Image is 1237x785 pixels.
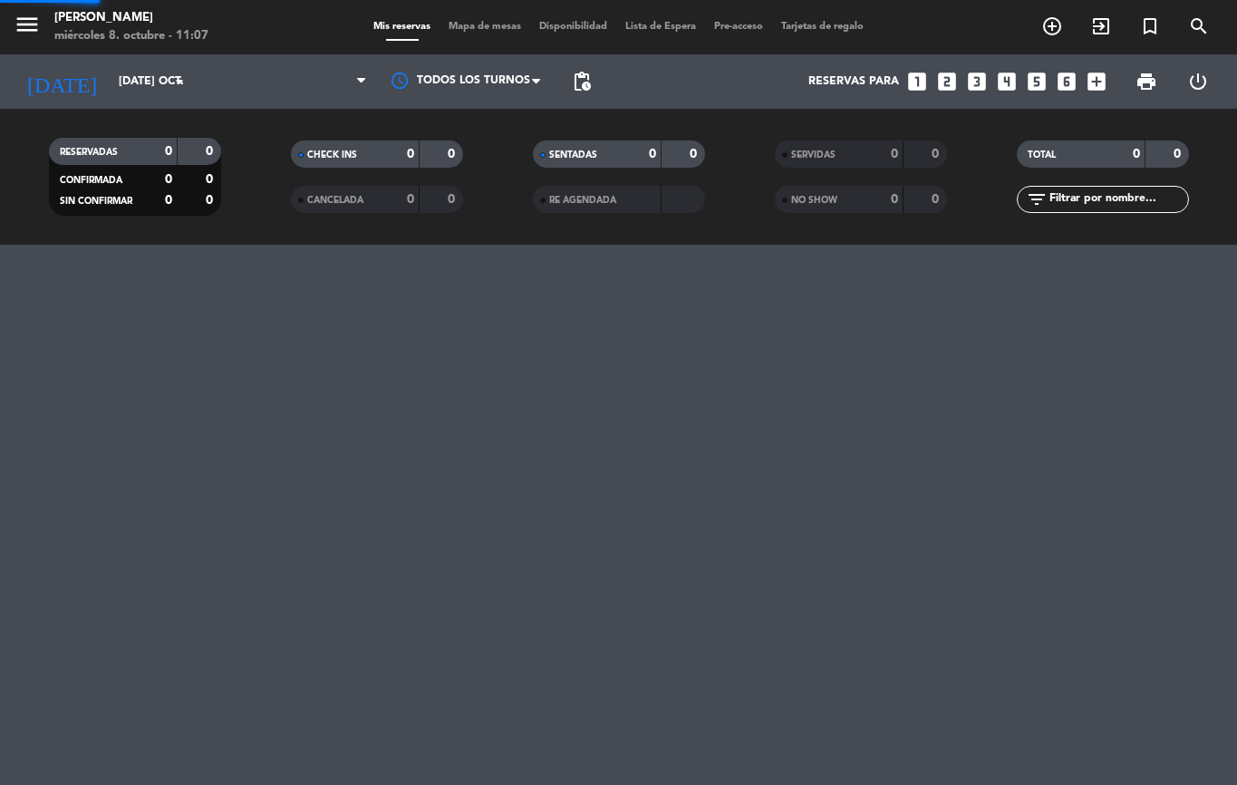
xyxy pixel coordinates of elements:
[791,150,836,160] span: SERVIDAS
[1136,71,1157,92] span: print
[206,173,217,186] strong: 0
[1028,11,1077,42] span: RESERVAR MESA
[690,148,701,160] strong: 0
[1026,189,1048,210] i: filter_list
[616,22,705,32] span: Lista de Espera
[1139,15,1161,37] i: turned_in_not
[14,62,110,102] i: [DATE]
[1077,11,1126,42] span: WALK IN
[165,194,172,207] strong: 0
[1172,54,1223,109] div: LOG OUT
[905,70,929,93] i: looks_one
[1041,15,1063,37] i: add_circle_outline
[14,11,41,38] i: menu
[307,150,357,160] span: CHECK INS
[549,150,597,160] span: SENTADAS
[60,176,122,185] span: CONFIRMADA
[1090,15,1112,37] i: exit_to_app
[14,11,41,44] button: menu
[1126,11,1174,42] span: Reserva especial
[307,196,363,205] span: CANCELADA
[440,22,530,32] span: Mapa de mesas
[549,196,616,205] span: RE AGENDADA
[1133,148,1140,160] strong: 0
[169,71,190,92] i: arrow_drop_down
[1188,15,1210,37] i: search
[54,27,208,45] div: miércoles 8. octubre - 11:07
[60,197,132,206] span: SIN CONFIRMAR
[891,148,898,160] strong: 0
[995,70,1019,93] i: looks_4
[364,22,440,32] span: Mis reservas
[935,70,959,93] i: looks_two
[808,75,899,88] span: Reservas para
[165,173,172,186] strong: 0
[1028,150,1056,160] span: TOTAL
[407,193,414,206] strong: 0
[1187,71,1209,92] i: power_settings_new
[1174,148,1184,160] strong: 0
[448,193,459,206] strong: 0
[60,148,118,157] span: RESERVADAS
[54,9,208,27] div: [PERSON_NAME]
[1025,70,1049,93] i: looks_5
[1085,70,1108,93] i: add_box
[1048,189,1188,209] input: Filtrar por nombre...
[407,148,414,160] strong: 0
[705,22,772,32] span: Pre-acceso
[165,145,172,158] strong: 0
[530,22,616,32] span: Disponibilidad
[571,71,593,92] span: pending_actions
[448,148,459,160] strong: 0
[791,196,837,205] span: NO SHOW
[1174,11,1223,42] span: BUSCAR
[891,193,898,206] strong: 0
[772,22,873,32] span: Tarjetas de regalo
[932,193,942,206] strong: 0
[206,145,217,158] strong: 0
[932,148,942,160] strong: 0
[649,148,656,160] strong: 0
[1055,70,1078,93] i: looks_6
[965,70,989,93] i: looks_3
[206,194,217,207] strong: 0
